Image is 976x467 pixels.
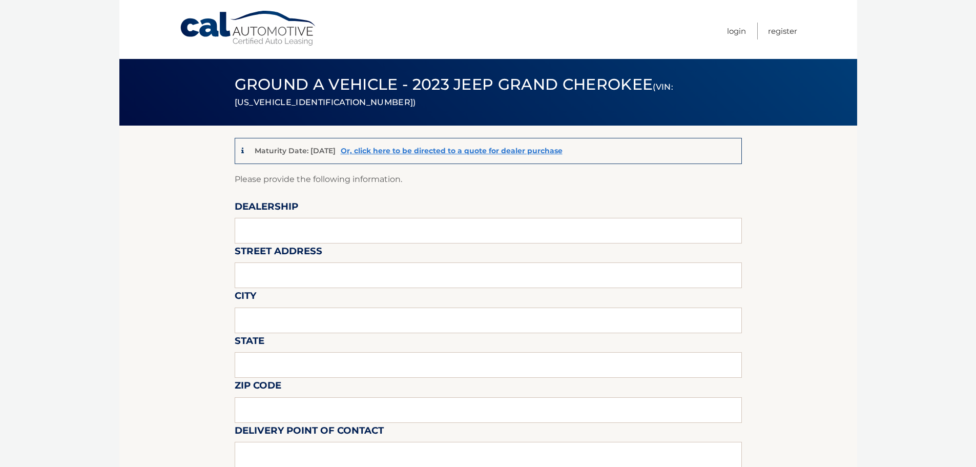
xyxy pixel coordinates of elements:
[235,82,673,107] small: (VIN: [US_VEHICLE_IDENTIFICATION_NUMBER])
[768,23,797,39] a: Register
[179,10,318,47] a: Cal Automotive
[235,378,281,397] label: Zip Code
[235,423,384,442] label: Delivery Point of Contact
[727,23,746,39] a: Login
[235,172,742,187] p: Please provide the following information.
[235,75,673,109] span: Ground a Vehicle - 2023 Jeep Grand Cherokee
[235,199,298,218] label: Dealership
[341,146,563,155] a: Or, click here to be directed to a quote for dealer purchase
[235,333,264,352] label: State
[255,146,336,155] p: Maturity Date: [DATE]
[235,288,256,307] label: City
[235,243,322,262] label: Street Address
